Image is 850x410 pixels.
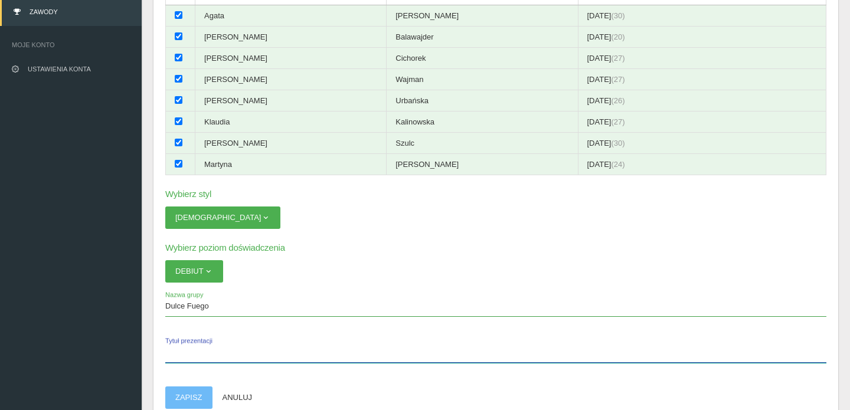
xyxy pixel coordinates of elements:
[165,241,826,254] h6: Wybierz poziom doświadczenia
[611,11,625,20] span: (30)
[195,133,387,154] td: [PERSON_NAME]
[30,8,58,15] span: Zawody
[195,111,387,133] td: Klaudia
[578,48,826,69] td: [DATE]
[611,96,625,105] span: (26)
[578,111,826,133] td: [DATE]
[212,386,263,409] button: Anuluj
[195,5,387,27] td: Agata
[165,260,223,283] button: Debiut
[387,27,578,48] td: Balawajder
[611,139,625,147] span: (30)
[195,154,387,175] td: Martyna
[165,187,826,201] h6: Wybierz styl
[12,39,130,51] span: Moje konto
[611,75,625,84] span: (27)
[165,294,826,317] input: Nazwa grupy
[165,386,212,409] button: Zapisz
[195,69,387,90] td: [PERSON_NAME]
[611,54,625,63] span: (27)
[387,5,578,27] td: [PERSON_NAME]
[578,90,826,111] td: [DATE]
[578,27,826,48] td: [DATE]
[28,65,91,73] span: Ustawienia konta
[387,133,578,154] td: Szulc
[578,69,826,90] td: [DATE]
[165,340,826,363] input: Tytuł prezentacji
[387,90,578,111] td: Urbańska
[165,206,280,229] button: [DEMOGRAPHIC_DATA]
[195,90,387,111] td: [PERSON_NAME]
[387,111,578,133] td: Kalinowska
[387,69,578,90] td: Wajman
[578,133,826,154] td: [DATE]
[578,154,826,175] td: [DATE]
[611,117,625,126] span: (27)
[387,154,578,175] td: [PERSON_NAME]
[387,48,578,69] td: Cichorek
[195,48,387,69] td: [PERSON_NAME]
[195,27,387,48] td: [PERSON_NAME]
[611,32,625,41] span: (20)
[611,160,625,169] span: (24)
[578,5,826,27] td: [DATE]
